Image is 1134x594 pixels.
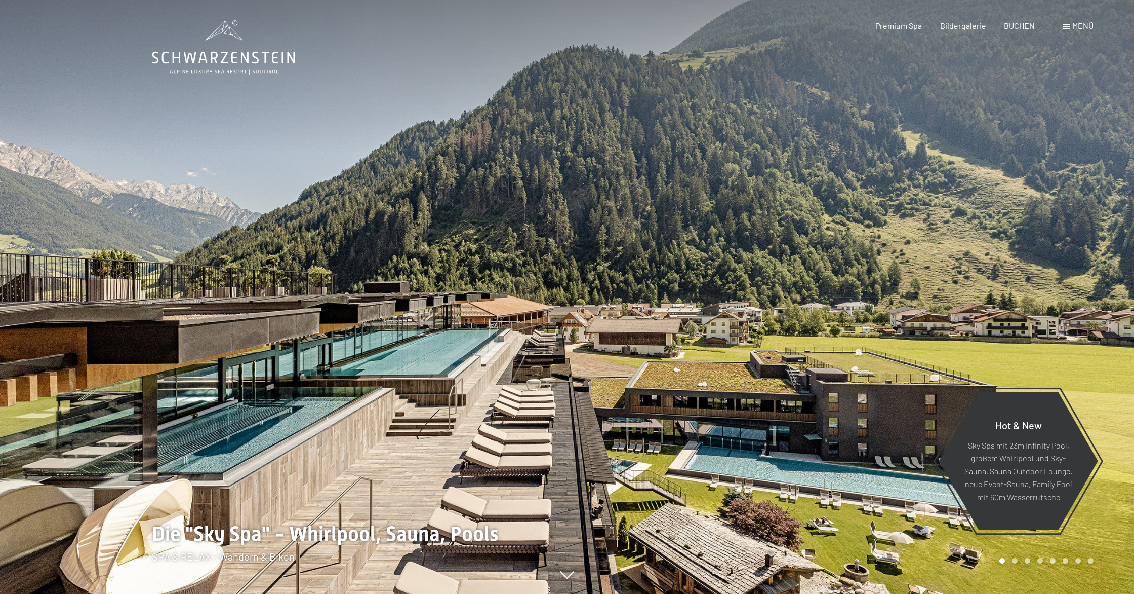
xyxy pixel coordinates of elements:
a: Bildergalerie [940,21,986,30]
div: Carousel Page 3 [1025,558,1030,564]
a: Premium Spa [875,21,922,30]
div: Carousel Page 8 [1088,558,1093,564]
div: Carousel Page 2 [1012,558,1018,564]
span: Hot & New [995,419,1042,431]
div: Carousel Page 6 [1063,558,1068,564]
div: Carousel Page 5 [1050,558,1056,564]
p: Sky Spa mit 23m Infinity Pool, großem Whirlpool und Sky-Sauna, Sauna Outdoor Lounge, neue Event-S... [963,438,1073,503]
a: Hot & New Sky Spa mit 23m Infinity Pool, großem Whirlpool und Sky-Sauna, Sauna Outdoor Lounge, ne... [938,391,1099,531]
div: Carousel Page 1 (Current Slide) [999,558,1005,564]
span: Menü [1072,21,1093,30]
a: BUCHEN [1004,21,1035,30]
div: Carousel Pagination [996,558,1093,564]
div: Carousel Page 7 [1075,558,1081,564]
div: Carousel Page 4 [1037,558,1043,564]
